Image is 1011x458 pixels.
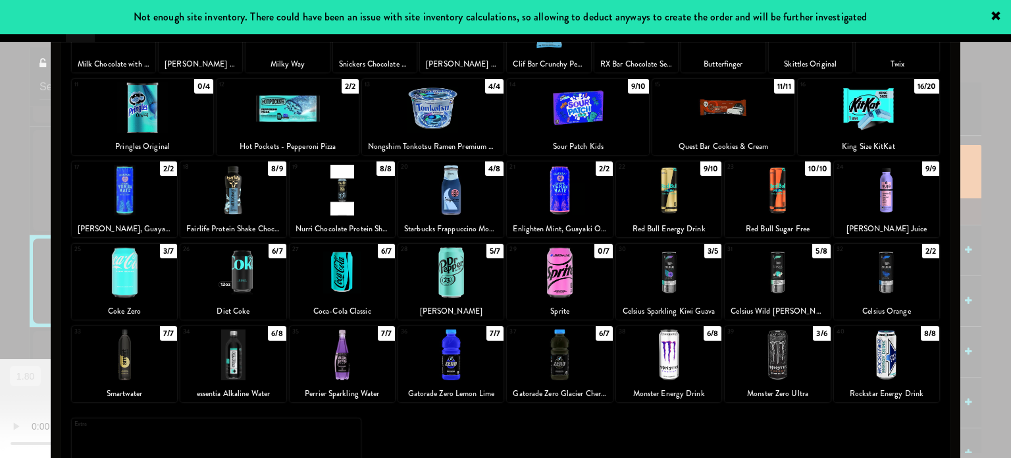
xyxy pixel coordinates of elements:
[856,56,939,72] div: Twix
[727,244,777,255] div: 31
[485,79,504,94] div: 4/4
[292,326,342,337] div: 35
[180,221,286,237] div: Fairlife Protein Shake Chocolate
[507,56,590,72] div: Clif Bar Crunchy Peanut Butter
[771,56,850,72] div: Skittles Original
[836,303,937,320] div: Celsius Orange
[74,418,217,430] div: Extra
[769,56,852,72] div: Skittles Original
[342,79,359,94] div: 2/2
[290,326,395,402] div: 357/7Perrier Sparkling Water
[247,56,327,72] div: Milky Way
[507,79,649,155] div: 149/10Sour Patch Kids
[618,386,719,402] div: Monster Energy Drink
[616,244,721,320] div: 303/5Celsius Sparkling Kiwi Guava
[509,386,610,402] div: Gatorade Zero Glacier Cherry
[74,386,175,402] div: Smartwater
[619,326,669,337] div: 38
[194,79,213,94] div: 0/4
[364,138,502,155] div: Nongshim Tonkotsu Ramen Premium Noodle Soup
[400,386,502,402] div: Gatorade Zero Lemon Lime
[180,386,286,402] div: essentia Alkaline Water
[616,303,721,320] div: Celsius Sparkling Kiwi Guava
[290,244,395,320] div: 276/7Coca-Cola Classic
[652,79,794,155] div: 1511/11Quest Bar Cookies & Cream
[72,138,214,155] div: Pringles Original
[914,79,940,94] div: 16/20
[72,386,177,402] div: Smartwater
[180,244,286,320] div: 266/7Diet Coke
[160,244,177,258] div: 3/7
[618,303,719,320] div: Celsius Sparkling Kiwi Guava
[398,244,504,320] div: 285/7[PERSON_NAME]
[812,244,830,258] div: 5/8
[681,56,765,72] div: Butterfinger
[74,244,124,255] div: 25
[486,244,504,258] div: 5/7
[837,326,887,337] div: 40
[72,221,177,237] div: [PERSON_NAME], Guayaki Organic Yerba Mate Tea
[74,303,175,320] div: Coke Zero
[398,221,504,237] div: Starbucks Frappuccino Mocha
[219,138,357,155] div: Hot Pockets - Pepperoni Pizza
[507,161,612,237] div: 212/2Enlighten Mint, Guayaki Organic Yerba Mate Tea
[594,56,678,72] div: RX Bar Chocolate Sea Salt
[800,79,869,90] div: 16
[813,326,830,341] div: 3/6
[292,161,342,173] div: 19
[72,244,177,320] div: 253/7Coke Zero
[507,386,612,402] div: Gatorade Zero Glacier Cherry
[180,303,286,320] div: Diet Coke
[485,161,504,176] div: 4/8
[362,79,504,155] div: 134/4Nongshim Tonkotsu Ramen Premium Noodle Soup
[74,326,124,337] div: 33
[365,79,433,90] div: 13
[725,386,830,402] div: Monster Zero Ultra
[509,221,610,237] div: Enlighten Mint, Guayaki Organic Yerba Mate Tea
[704,326,721,341] div: 6/8
[398,161,504,237] div: 204/8Starbucks Frappuccino Mocha
[401,326,451,337] div: 36
[834,161,939,237] div: 249/9[PERSON_NAME] Juice
[704,244,721,258] div: 3/5
[400,303,502,320] div: [PERSON_NAME]
[422,56,502,72] div: [PERSON_NAME] Milk Chocolate Peanut Butter
[290,221,395,237] div: Nurri Chocolate Protein Shake
[509,244,559,255] div: 29
[378,244,395,258] div: 6/7
[798,79,940,155] div: 1616/20King Size KitKat
[74,79,143,90] div: 11
[922,244,939,258] div: 2/2
[834,221,939,237] div: [PERSON_NAME] Juice
[654,138,792,155] div: Quest Bar Cookies & Cream
[725,326,830,402] div: 393/6Monster Zero Ultra
[72,56,155,72] div: Milk Chocolate with Almonds Bar, Hershey's
[217,138,359,155] div: Hot Pockets - Pepperoni Pizza
[290,303,395,320] div: Coca-Cola Classic
[509,56,588,72] div: Clif Bar Crunchy Peanut Butter
[74,56,153,72] div: Milk Chocolate with Almonds Bar, Hershey's
[161,56,240,72] div: [PERSON_NAME] Fast Break King Size
[652,138,794,155] div: Quest Bar Cookies & Cream
[74,161,124,173] div: 17
[217,79,359,155] div: 122/2Hot Pockets - Pepperoni Pizza
[509,138,647,155] div: Sour Patch Kids
[834,386,939,402] div: Rockstar Energy Drink
[486,326,504,341] div: 7/7
[616,161,721,237] div: 229/10Red Bull Energy Drink
[700,161,721,176] div: 9/10
[836,386,937,402] div: Rockstar Energy Drink
[834,244,939,320] div: 322/2Celsius Orange
[596,56,676,72] div: RX Bar Chocolate Sea Salt
[509,303,610,320] div: Sprite
[183,244,233,255] div: 26
[290,386,395,402] div: Perrier Sparkling Water
[725,221,830,237] div: Red Bull Sugar Free
[134,9,867,24] span: Not enough site inventory. There could have been an issue with site inventory calculations, so al...
[594,244,613,258] div: 0/7
[507,138,649,155] div: Sour Patch Kids
[269,244,286,258] div: 6/7
[509,326,559,337] div: 37
[72,79,214,155] div: 110/4Pringles Original
[183,161,233,173] div: 18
